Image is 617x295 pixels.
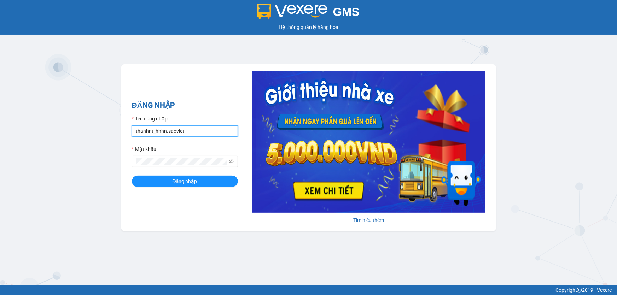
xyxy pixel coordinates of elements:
h2: ĐĂNG NHẬP [132,100,238,111]
div: Tìm hiểu thêm [252,216,485,224]
span: eye-invisible [229,159,234,164]
button: Đăng nhập [132,176,238,187]
label: Tên đăng nhập [132,115,168,123]
div: Hệ thống quản lý hàng hóa [2,23,615,31]
input: Tên đăng nhập [132,125,238,137]
span: Đăng nhập [173,177,197,185]
span: GMS [333,5,360,18]
div: Copyright 2019 - Vexere [5,286,612,294]
img: banner-0 [252,71,485,213]
input: Mật khẩu [136,158,227,165]
span: copyright [577,288,582,293]
img: logo 2 [257,4,327,19]
label: Mật khẩu [132,145,156,153]
a: GMS [257,11,360,16]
